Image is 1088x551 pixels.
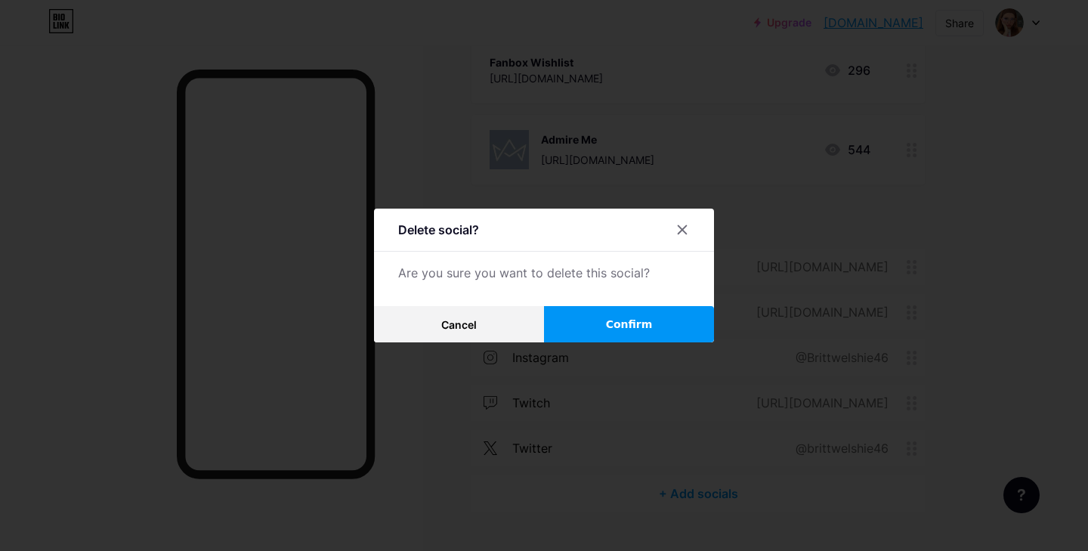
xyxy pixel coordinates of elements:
button: Confirm [544,306,714,342]
div: Delete social? [398,221,479,239]
span: Confirm [606,317,653,333]
button: Cancel [374,306,544,342]
div: Are you sure you want to delete this social? [398,264,690,282]
span: Cancel [441,318,477,331]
